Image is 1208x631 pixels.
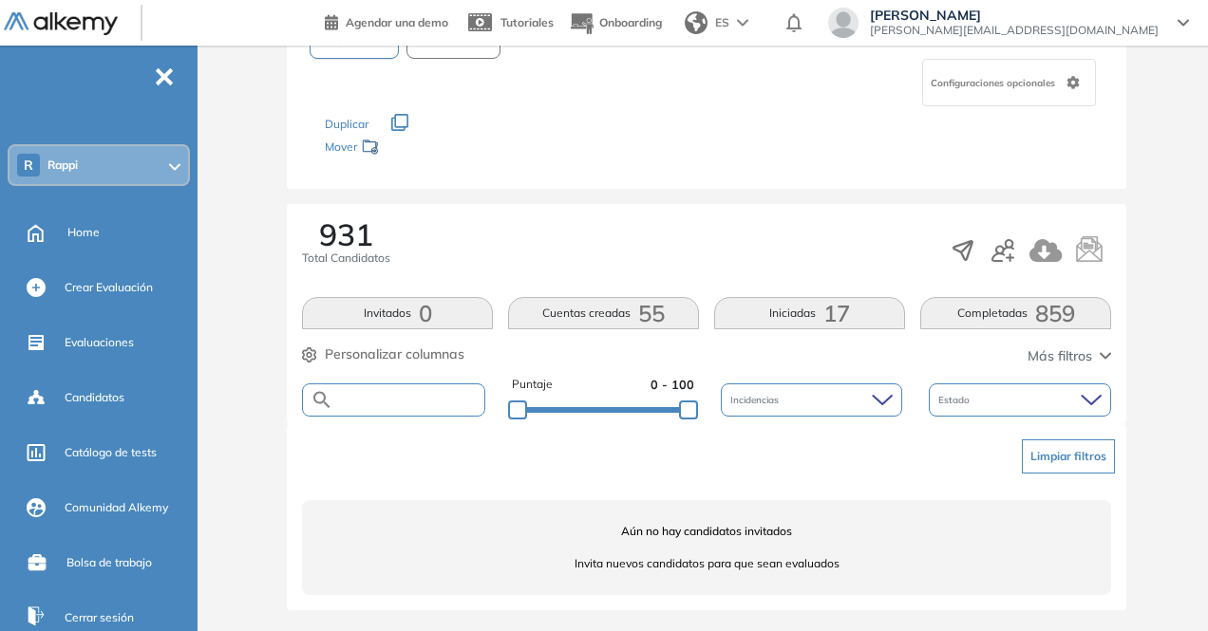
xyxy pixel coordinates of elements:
[870,23,1159,38] span: [PERSON_NAME][EMAIL_ADDRESS][DOMAIN_NAME]
[929,383,1111,417] div: Estado
[651,376,694,394] span: 0 - 100
[65,609,134,626] span: Cerrar sesión
[325,131,515,166] div: Mover
[325,344,464,364] span: Personalizar columnas
[65,389,124,406] span: Candidatos
[1113,540,1208,631] div: Widget de chat
[870,8,1159,23] span: [PERSON_NAME]
[512,376,553,394] span: Puntaje
[685,11,708,34] img: world
[1028,346,1092,366] span: Más filtros
[1028,346,1111,366] button: Más filtros
[319,219,373,250] span: 931
[737,19,748,27] img: arrow
[65,444,157,461] span: Catálogo de tests
[599,15,662,29] span: Onboarding
[500,15,554,29] span: Tutoriales
[721,383,903,417] div: Incidencias
[508,297,699,329] button: Cuentas creadas55
[302,523,1111,540] span: Aún no hay candidatos invitados
[311,388,333,412] img: SEARCH_ALT
[569,3,662,44] button: Onboarding
[65,334,134,351] span: Evaluaciones
[938,393,973,407] span: Estado
[714,297,905,329] button: Iniciadas17
[1113,540,1208,631] iframe: Chat Widget
[730,393,783,407] span: Incidencias
[346,15,448,29] span: Agendar una demo
[302,344,464,364] button: Personalizar columnas
[47,158,78,173] span: Rappi
[302,555,1111,572] span: Invita nuevos candidatos para que sean evaluados
[1022,439,1115,473] button: Limpiar filtros
[931,76,1059,90] span: Configuraciones opcionales
[302,250,390,267] span: Total Candidatos
[302,297,493,329] button: Invitados0
[24,158,33,173] span: R
[66,554,152,571] span: Bolsa de trabajo
[325,9,448,32] a: Agendar una demo
[715,14,729,31] span: ES
[67,224,100,241] span: Home
[65,279,153,296] span: Crear Evaluación
[65,499,168,516] span: Comunidad Alkemy
[325,117,368,131] span: Duplicar
[920,297,1111,329] button: Completadas859
[922,59,1096,106] div: Configuraciones opcionales
[4,12,118,36] img: Logo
